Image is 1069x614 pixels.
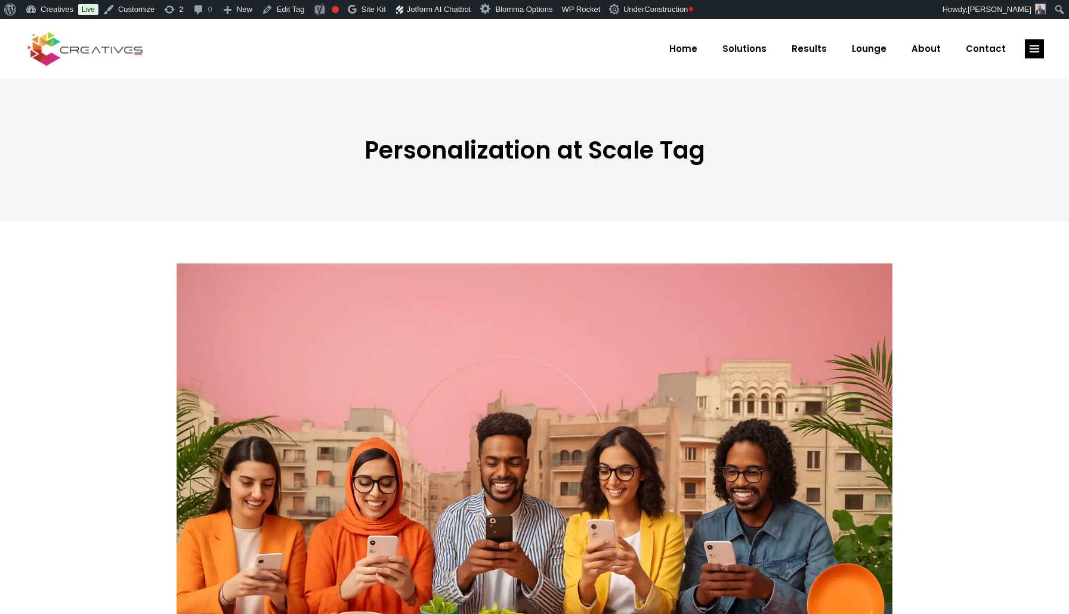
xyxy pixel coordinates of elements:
span: Home [669,33,697,64]
span: Results [792,33,827,64]
a: Results [779,33,839,64]
img: Under construction mode is disabled [609,4,621,14]
span: [PERSON_NAME] [968,5,1031,14]
span: Lounge [852,33,886,64]
span: Site Kit [362,5,386,14]
a: About [899,33,953,64]
a: Contact [953,33,1018,64]
img: logo [25,30,146,67]
a: Live [78,4,98,15]
div: Focus keyphrase not set [332,6,339,13]
span: Contact [966,33,1006,64]
span: Solutions [722,33,767,64]
img: fdecddfcaccfcbefbaeac?s=&#;d=mm&#;r=g [1035,4,1046,14]
a: Solutions [710,33,779,64]
a: Home [657,33,710,64]
a: link [1025,39,1044,58]
h3: Personalization at Scale Tag [177,136,892,165]
a: Lounge [839,33,899,64]
span: About [912,33,941,64]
